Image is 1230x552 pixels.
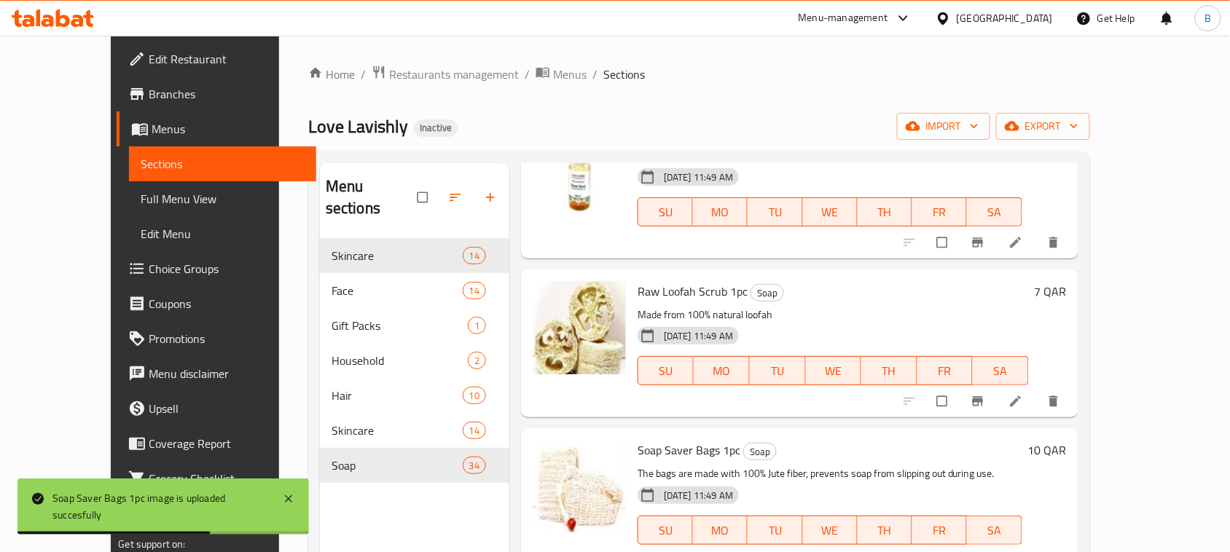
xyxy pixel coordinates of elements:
span: Menu disclaimer [149,365,305,382]
div: items [463,282,486,299]
span: Coupons [149,295,305,312]
span: FR [923,360,968,382]
span: Love Lavishly [308,110,408,143]
div: items [468,317,486,334]
span: Edit Restaurant [149,50,305,68]
span: TU [753,520,796,541]
span: SA [973,520,1016,541]
div: Soap34 [320,448,509,483]
span: Restaurants management [389,66,519,83]
button: TH [858,516,912,545]
button: SA [967,516,1022,545]
button: TU [750,356,806,385]
span: Raw Loofah Scrub 1pc [638,280,748,302]
button: WE [803,516,858,545]
span: export [1008,117,1078,135]
a: Home [308,66,355,83]
div: Household [332,352,468,369]
nav: Menu sections [320,232,509,489]
span: Face [332,282,463,299]
a: Full Menu View [129,181,316,216]
span: import [909,117,979,135]
span: WE [812,360,856,382]
button: MO [693,197,748,226]
span: Skincare [332,422,463,439]
button: delete [1038,385,1073,417]
span: Upsell [149,400,305,417]
span: 14 [463,249,485,263]
span: Promotions [149,330,305,347]
button: import [897,113,990,140]
span: 14 [463,284,485,298]
span: 1 [469,319,485,333]
span: Select to update [928,229,959,256]
span: SU [644,520,687,541]
nav: breadcrumb [308,65,1090,84]
span: Full Menu View [141,190,305,208]
img: Golden Oud Hand Wash 500ml [533,122,626,216]
span: 14 [463,424,485,438]
button: MO [693,516,748,545]
button: TH [858,197,912,226]
span: 10 [463,389,485,403]
button: delete [1038,226,1073,259]
span: TH [867,360,912,382]
span: Menus [553,66,587,83]
span: 2 [469,354,485,368]
span: SA [979,360,1023,382]
button: TH [861,356,917,385]
button: SU [638,356,694,385]
div: Soap [743,443,777,460]
span: Edit Menu [141,225,305,243]
span: Branches [149,85,305,103]
a: Promotions [117,321,316,356]
span: Soap Saver Bags 1pc [638,439,740,461]
li: / [525,66,530,83]
span: Grocery Checklist [149,470,305,487]
span: TU [756,360,800,382]
span: WE [809,202,852,223]
a: Choice Groups [117,251,316,286]
span: 34 [463,459,485,473]
button: export [996,113,1090,140]
span: SU [644,360,688,382]
button: FR [912,197,967,226]
button: FR [912,516,967,545]
span: TU [753,202,796,223]
button: FR [917,356,974,385]
div: Menu-management [799,9,888,27]
a: Edit menu item [1008,394,1026,409]
span: Select to update [928,387,959,415]
a: Sections [129,146,316,181]
p: The bags are made with 100% Jute fiber, prevents soap from slipping out during use. [638,465,1022,483]
div: items [463,247,486,264]
span: FR [918,520,961,541]
span: Sections [603,66,645,83]
img: Soap Saver Bags 1pc [533,440,626,533]
span: Choice Groups [149,260,305,277]
button: TU [748,197,802,226]
span: Select all sections [409,184,439,211]
button: SA [973,356,1029,385]
span: [DATE] 11:49 AM [658,489,739,502]
div: items [468,352,486,369]
a: Menus [536,65,587,84]
span: SU [644,202,687,223]
img: Raw Loofah Scrub 1pc [533,281,626,374]
span: MO [700,360,744,382]
h6: 7 QAR [1035,281,1067,301]
a: Coverage Report [117,426,316,461]
div: Skincare14 [320,238,509,273]
a: Upsell [117,391,316,426]
span: [DATE] 11:49 AM [658,170,739,184]
button: TU [748,516,802,545]
span: TH [863,202,906,223]
span: Inactive [414,122,458,134]
button: WE [803,197,858,226]
h6: 10 QAR [1028,440,1067,460]
a: Coupons [117,286,316,321]
button: Branch-specific-item [962,385,997,417]
a: Menus [117,111,316,146]
span: Menus [152,120,305,138]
